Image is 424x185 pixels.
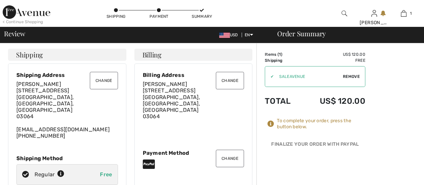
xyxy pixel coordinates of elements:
[143,150,244,156] div: Payment Method
[16,72,118,78] div: Shipping Address
[16,155,118,161] div: Shipping Method
[106,13,126,19] div: Shipping
[343,74,360,80] span: Remove
[360,19,389,26] div: [PERSON_NAME]
[3,19,43,25] div: < Continue Shopping
[219,33,241,37] span: USD
[142,51,162,58] span: Billing
[371,9,377,17] img: My Info
[269,30,420,37] div: Order Summary
[192,13,212,19] div: Summary
[4,30,25,37] span: Review
[16,81,118,139] div: [EMAIL_ADDRESS][DOMAIN_NAME] [PHONE_NUMBER]
[265,141,365,151] div: Finalize Your Order with PayPal
[301,51,365,57] td: US$ 120.00
[274,66,343,87] input: Promo code
[265,90,301,112] td: Total
[301,90,365,112] td: US$ 120.00
[265,151,365,166] iframe: PayPal-paypal
[3,5,50,19] img: 1ère Avenue
[371,10,377,16] a: Sign In
[216,72,244,89] button: Change
[265,57,301,63] td: Shipping
[16,87,74,120] span: [STREET_ADDRESS] [GEOGRAPHIC_DATA], [GEOGRAPHIC_DATA], [GEOGRAPHIC_DATA] 03064
[143,87,200,120] span: [STREET_ADDRESS] [GEOGRAPHIC_DATA], [GEOGRAPHIC_DATA], [GEOGRAPHIC_DATA] 03064
[245,33,253,37] span: EN
[219,33,230,38] img: US Dollar
[216,150,244,167] button: Change
[342,9,347,17] img: search the website
[16,81,61,87] span: [PERSON_NAME]
[381,165,417,182] iframe: Opens a widget where you can chat to one of our agents
[410,10,412,16] span: 1
[143,81,187,87] span: [PERSON_NAME]
[401,9,407,17] img: My Bag
[301,57,365,63] td: Free
[16,51,43,58] span: Shipping
[265,51,301,57] td: Items ( )
[143,72,244,78] div: Billing Address
[279,52,281,57] span: 1
[100,171,112,178] span: Free
[149,13,169,19] div: Payment
[389,9,418,17] a: 1
[90,72,118,89] button: Change
[277,118,365,130] div: To complete your order, press the button below.
[35,171,64,179] div: Regular
[265,74,274,80] div: ✔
